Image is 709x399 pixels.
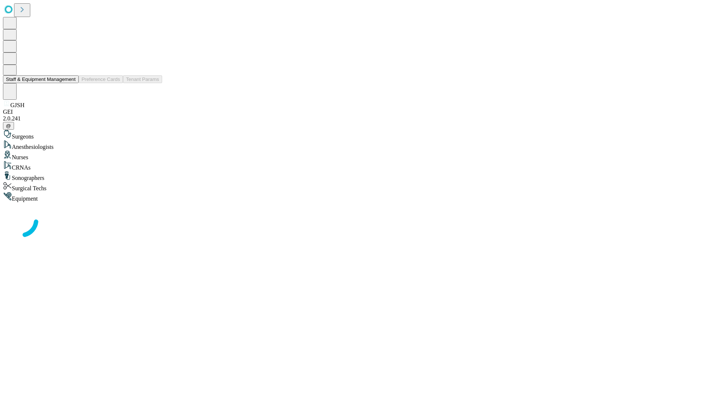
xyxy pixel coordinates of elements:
[3,130,706,140] div: Surgeons
[3,161,706,171] div: CRNAs
[3,115,706,122] div: 2.0.241
[3,140,706,150] div: Anesthesiologists
[10,102,24,108] span: GJSH
[3,75,79,83] button: Staff & Equipment Management
[3,109,706,115] div: GEI
[3,171,706,181] div: Sonographers
[6,123,11,129] span: @
[3,181,706,192] div: Surgical Techs
[3,122,14,130] button: @
[123,75,162,83] button: Tenant Params
[3,150,706,161] div: Nurses
[79,75,123,83] button: Preference Cards
[3,192,706,202] div: Equipment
